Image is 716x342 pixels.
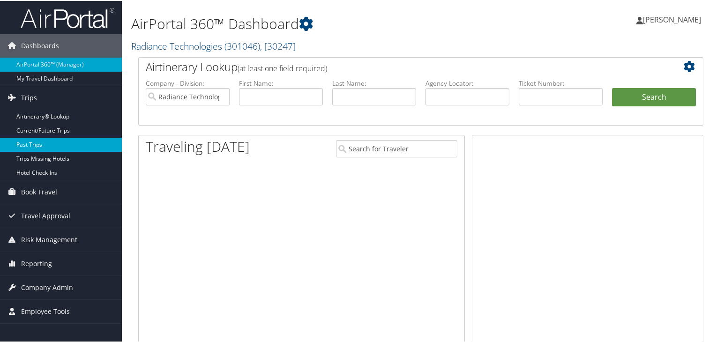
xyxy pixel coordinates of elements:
[260,39,296,52] span: , [ 30247 ]
[519,78,603,87] label: Ticket Number:
[21,251,52,275] span: Reporting
[239,78,323,87] label: First Name:
[146,58,649,74] h2: Airtinerary Lookup
[21,179,57,203] span: Book Travel
[643,14,701,24] span: [PERSON_NAME]
[21,275,73,298] span: Company Admin
[146,136,250,156] h1: Traveling [DATE]
[336,139,458,156] input: Search for Traveler
[21,299,70,322] span: Employee Tools
[21,6,114,28] img: airportal-logo.png
[21,227,77,251] span: Risk Management
[238,62,327,73] span: (at least one field required)
[636,5,710,33] a: [PERSON_NAME]
[146,78,230,87] label: Company - Division:
[332,78,416,87] label: Last Name:
[21,203,70,227] span: Travel Approval
[131,39,296,52] a: Radiance Technologies
[21,85,37,109] span: Trips
[425,78,509,87] label: Agency Locator:
[612,87,696,106] button: Search
[131,13,517,33] h1: AirPortal 360™ Dashboard
[21,33,59,57] span: Dashboards
[224,39,260,52] span: ( 301046 )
